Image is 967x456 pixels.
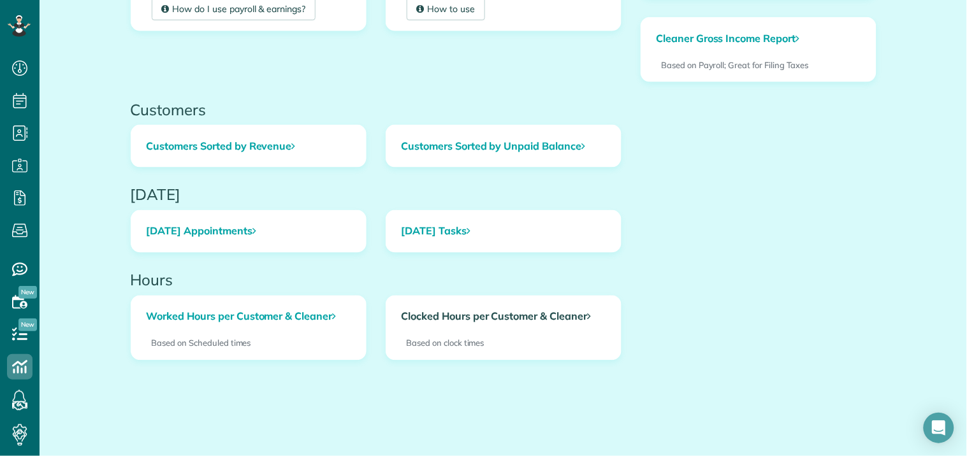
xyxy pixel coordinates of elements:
[131,101,876,118] h2: Customers
[407,338,600,350] p: Based on clock times
[131,211,366,253] a: [DATE] Appointments
[152,338,345,350] p: Based on Scheduled times
[131,296,366,338] a: Worked Hours per Customer & Cleaner
[386,296,621,338] a: Clocked Hours per Customer & Cleaner
[924,413,954,443] div: Open Intercom Messenger
[131,125,366,167] a: Customers Sorted by Revenue
[131,187,876,203] h2: [DATE]
[641,18,815,60] a: Cleaner Gross Income Report
[386,211,621,253] a: [DATE] Tasks
[386,125,621,167] a: Customers Sorted by Unpaid Balance
[131,272,876,289] h2: Hours
[18,286,37,299] span: New
[18,318,37,331] span: New
[662,59,855,71] p: Based on Payroll; Great for Filing Taxes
